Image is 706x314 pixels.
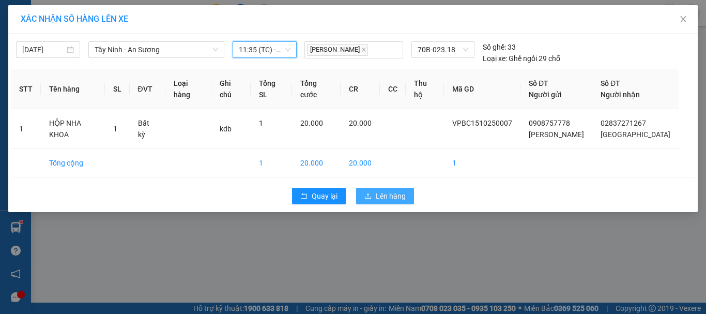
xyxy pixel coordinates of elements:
[529,130,584,139] span: [PERSON_NAME]
[529,91,562,99] span: Người gửi
[41,109,105,149] td: HỘP NHA KHOA
[3,67,109,73] span: [PERSON_NAME]:
[483,53,560,64] div: Ghế ngồi 29 chỗ
[292,188,346,204] button: rollbackQuay lại
[679,15,687,23] span: close
[22,44,65,55] input: 15/10/2025
[307,44,368,56] span: [PERSON_NAME]
[41,149,105,177] td: Tổng cộng
[349,119,372,127] span: 20.000
[529,79,548,87] span: Số ĐT
[105,69,130,109] th: SL
[601,130,670,139] span: [GEOGRAPHIC_DATA]
[601,79,620,87] span: Số ĐT
[601,91,640,99] span: Người nhận
[601,119,646,127] span: 02837271267
[251,69,292,109] th: Tổng SL
[23,75,63,81] span: 11:47:03 [DATE]
[82,46,127,52] span: Hotline: 19001152
[220,125,232,133] span: kdb
[529,119,570,127] span: 0908757778
[28,56,127,64] span: -----------------------------------------
[452,119,512,127] span: VPBC1510250007
[82,31,142,44] span: 01 Võ Văn Truyện, KP.1, Phường 2
[356,188,414,204] button: uploadLên hàng
[130,109,165,149] td: Bất kỳ
[11,69,41,109] th: STT
[444,149,520,177] td: 1
[82,17,139,29] span: Bến xe [GEOGRAPHIC_DATA]
[211,69,251,109] th: Ghi chú
[41,69,105,109] th: Tên hàng
[380,69,406,109] th: CC
[239,42,290,57] span: 11:35 (TC) - 70B-023.18
[483,41,516,53] div: 33
[300,192,308,201] span: rollback
[251,149,292,177] td: 1
[341,69,380,109] th: CR
[364,192,372,201] span: upload
[292,69,341,109] th: Tổng cước
[312,190,337,202] span: Quay lại
[82,6,142,14] strong: ĐỒNG PHƯỚC
[95,42,218,57] span: Tây Ninh - An Sương
[11,109,41,149] td: 1
[3,75,63,81] span: In ngày:
[483,41,506,53] span: Số ghế:
[165,69,212,109] th: Loại hàng
[376,190,406,202] span: Lên hàng
[21,14,128,24] span: XÁC NHẬN SỐ HÀNG LÊN XE
[259,119,263,127] span: 1
[113,125,117,133] span: 1
[212,47,219,53] span: down
[483,53,507,64] span: Loại xe:
[300,119,323,127] span: 20.000
[669,5,698,34] button: Close
[130,69,165,109] th: ĐVT
[418,42,468,57] span: 70B-023.18
[4,6,50,52] img: logo
[406,69,443,109] th: Thu hộ
[52,66,109,73] span: VPBC1510250009
[292,149,341,177] td: 20.000
[444,69,520,109] th: Mã GD
[341,149,380,177] td: 20.000
[361,47,366,52] span: close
